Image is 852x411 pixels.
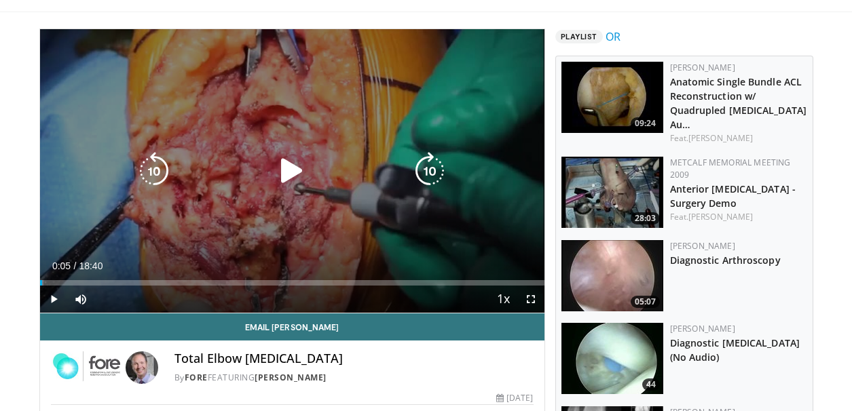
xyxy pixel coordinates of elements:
[561,157,663,228] img: 640207_3.png.150x105_q85_crop-smart_upscale.jpg
[561,62,663,133] img: 242096_0001_1.png.150x105_q85_crop-smart_upscale.jpg
[40,286,67,313] button: Play
[79,260,103,271] span: 18:40
[670,254,781,267] a: Diagnostic Arthroscopy
[642,378,660,391] span: 44
[670,336,800,364] a: Diagnostic [MEDICAL_DATA] (No Audio)
[40,313,544,340] a: Email [PERSON_NAME]
[688,132,753,144] a: [PERSON_NAME]
[74,260,77,271] span: /
[631,212,660,224] span: 28:03
[561,157,663,228] a: 28:03
[40,280,544,286] div: Progress Bar
[561,323,663,394] a: 44
[670,132,807,144] div: Feat.
[670,157,791,180] a: Metcalf Memorial Meeting 2009
[496,392,533,404] div: [DATE]
[174,351,534,366] h4: Total Elbow [MEDICAL_DATA]
[670,211,807,223] div: Feat.
[52,260,71,271] span: 0:05
[67,286,94,313] button: Mute
[40,29,544,313] video-js: Video Player
[631,296,660,308] span: 05:07
[561,323,663,394] img: 9256_3.png.150x105_q85_crop-smart_upscale.jpg
[517,286,544,313] button: Fullscreen
[670,62,735,73] a: [PERSON_NAME]
[670,240,735,252] a: [PERSON_NAME]
[606,28,621,45] a: OR
[561,240,663,311] img: 38872_0000_3.png.150x105_q85_crop-smart_upscale.jpg
[670,75,807,131] a: Anatomic Single Bundle ACL Reconstruction w/ Quadrupled [MEDICAL_DATA] Au…
[255,372,327,383] a: [PERSON_NAME]
[561,62,663,133] a: 09:24
[174,372,534,384] div: By FEATURING
[185,372,208,383] a: FORE
[555,30,603,43] span: Playlist
[561,240,663,311] a: 05:07
[126,351,158,384] img: Avatar
[490,286,517,313] button: Playback Rate
[51,351,120,384] img: FORE
[688,211,753,222] a: [PERSON_NAME]
[670,182,796,210] a: Anterior [MEDICAL_DATA] - Surgery Demo
[631,117,660,130] span: 09:24
[670,323,735,334] a: [PERSON_NAME]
